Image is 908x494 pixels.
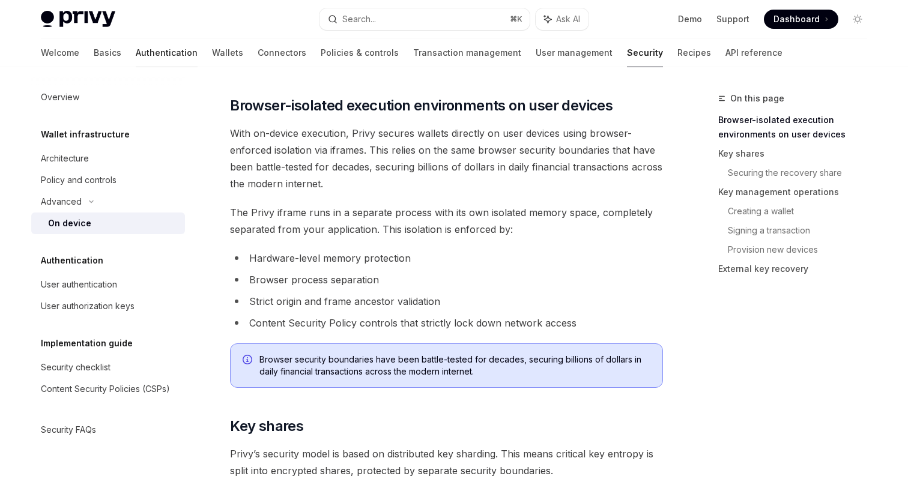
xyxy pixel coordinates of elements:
div: Content Security Policies (CSPs) [41,382,170,396]
div: Security FAQs [41,423,96,437]
div: User authentication [41,277,117,292]
a: Security [627,38,663,67]
a: Provision new devices [728,240,877,259]
a: Key shares [718,144,877,163]
span: Privy’s security model is based on distributed key sharding. This means critical key entropy is s... [230,445,663,479]
div: Advanced [41,194,82,209]
button: Toggle dark mode [848,10,867,29]
li: Hardware-level memory protection [230,250,663,267]
div: Security checklist [41,360,110,375]
div: Overview [41,90,79,104]
a: API reference [725,38,782,67]
a: Support [716,13,749,25]
a: Security FAQs [31,419,185,441]
h5: Wallet infrastructure [41,127,130,142]
li: Browser process separation [230,271,663,288]
a: Securing the recovery share [728,163,877,182]
a: Authentication [136,38,198,67]
span: The Privy iframe runs in a separate process with its own isolated memory space, completely separa... [230,204,663,238]
a: Transaction management [413,38,521,67]
span: ⌘ K [510,14,522,24]
svg: Info [243,355,255,367]
img: light logo [41,11,115,28]
a: Connectors [258,38,306,67]
a: Overview [31,86,185,108]
a: Basics [94,38,121,67]
span: On this page [730,91,784,106]
div: On device [48,216,91,230]
div: User authorization keys [41,299,135,313]
a: Welcome [41,38,79,67]
a: On device [31,212,185,234]
div: Architecture [41,151,89,166]
a: Demo [678,13,702,25]
a: User authorization keys [31,295,185,317]
span: Browser-isolated execution environments on user devices [230,96,613,115]
span: With on-device execution, Privy secures wallets directly on user devices using browser-enforced i... [230,125,663,192]
h5: Implementation guide [41,336,133,351]
div: Policy and controls [41,173,117,187]
a: Security checklist [31,357,185,378]
button: Ask AI [536,8,589,30]
a: Wallets [212,38,243,67]
span: Ask AI [556,13,580,25]
a: User management [536,38,613,67]
a: Content Security Policies (CSPs) [31,378,185,400]
button: Search...⌘K [319,8,530,30]
a: Dashboard [764,10,838,29]
a: User authentication [31,274,185,295]
div: Search... [342,12,376,26]
span: Dashboard [773,13,820,25]
li: Content Security Policy controls that strictly lock down network access [230,315,663,331]
a: Architecture [31,148,185,169]
a: Policies & controls [321,38,399,67]
a: Browser-isolated execution environments on user devices [718,110,877,144]
a: Policy and controls [31,169,185,191]
li: Strict origin and frame ancestor validation [230,293,663,310]
a: Creating a wallet [728,202,877,221]
a: External key recovery [718,259,877,279]
a: Recipes [677,38,711,67]
a: Key management operations [718,182,877,202]
span: Key shares [230,417,303,436]
span: Browser security boundaries have been battle-tested for decades, securing billions of dollars in ... [259,354,650,378]
a: Signing a transaction [728,221,877,240]
h5: Authentication [41,253,103,268]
